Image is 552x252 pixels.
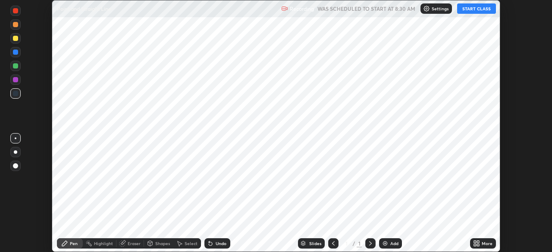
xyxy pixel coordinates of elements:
div: Pen [70,241,78,246]
div: Shapes [155,241,170,246]
img: recording.375f2c34.svg [281,5,288,12]
div: More [482,241,492,246]
div: / [352,241,355,246]
p: Point and Straight Line [57,5,111,12]
div: Eraser [128,241,141,246]
div: Highlight [94,241,113,246]
div: Undo [216,241,226,246]
p: Settings [432,6,448,11]
div: Add [390,241,398,246]
div: Select [185,241,198,246]
div: Slides [309,241,321,246]
p: Recording [290,6,314,12]
h5: WAS SCHEDULED TO START AT 8:30 AM [317,5,415,12]
div: 1 [342,241,351,246]
img: add-slide-button [382,240,389,247]
button: START CLASS [457,3,496,14]
img: class-settings-icons [423,5,430,12]
div: 1 [357,240,362,247]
